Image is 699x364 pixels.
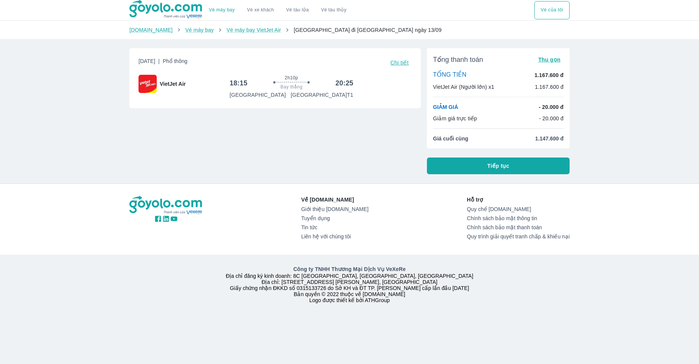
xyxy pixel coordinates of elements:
p: Công ty TNHH Thương Mại Dịch Vụ VeXeRe [131,265,568,273]
a: Vé xe khách [247,7,274,13]
a: Giới thiệu [DOMAIN_NAME] [301,206,368,212]
a: Vé máy bay VietJet Air [227,27,281,33]
a: Tuyển dụng [301,215,368,221]
span: | [158,58,160,64]
p: TỔNG TIỀN [433,71,466,79]
a: Vé tàu lửa [280,1,315,19]
a: Vé máy bay [209,7,235,13]
div: choose transportation mode [203,1,353,19]
span: [GEOGRAPHIC_DATA] đi [GEOGRAPHIC_DATA] ngày 13/09 [294,27,442,33]
p: [GEOGRAPHIC_DATA] [230,91,286,99]
span: Tổng thanh toán [433,55,483,64]
a: Quy chế [DOMAIN_NAME] [467,206,570,212]
p: Hỗ trợ [467,196,570,203]
span: Chi tiết [390,60,409,66]
p: Về [DOMAIN_NAME] [301,196,368,203]
p: - 20.000 đ [539,115,564,122]
p: Giảm giá trực tiếp [433,115,477,122]
button: Tiếp tục [427,158,570,174]
button: Vé của tôi [534,1,570,19]
a: Quy trình giải quyết tranh chấp & khiếu nại [467,233,570,240]
img: logo [129,196,203,215]
button: Chi tiết [387,57,412,68]
span: 2h10p [285,75,298,81]
a: Chính sách bảo mật thông tin [467,215,570,221]
span: Bay thẳng [280,84,302,90]
a: Liên hệ với chúng tôi [301,233,368,240]
p: 1.167.600 đ [535,83,564,91]
span: 1.147.600 đ [535,135,564,142]
span: Tiếp tục [487,162,509,170]
span: VietJet Air [160,80,186,88]
div: choose transportation mode [534,1,570,19]
p: 1.167.600 đ [535,71,564,79]
a: Tin tức [301,224,368,230]
h6: 20:25 [335,79,353,88]
p: VietJet Air (Người lớn) x1 [433,83,494,91]
a: [DOMAIN_NAME] [129,27,173,33]
span: Giá cuối cùng [433,135,468,142]
p: [GEOGRAPHIC_DATA] T1 [291,91,353,99]
span: Thu gọn [538,57,560,63]
p: - 20.000 đ [539,103,564,111]
nav: breadcrumb [129,26,570,34]
a: Vé máy bay [185,27,214,33]
button: Vé tàu thủy [315,1,353,19]
span: Phổ thông [163,58,187,64]
div: Địa chỉ đăng ký kinh doanh: 8C [GEOGRAPHIC_DATA], [GEOGRAPHIC_DATA], [GEOGRAPHIC_DATA] Địa chỉ: [... [125,265,574,303]
a: Chính sách bảo mật thanh toán [467,224,570,230]
h6: 18:15 [230,79,247,88]
span: [DATE] [139,57,187,68]
button: Thu gọn [535,54,564,65]
p: GIẢM GIÁ [433,103,458,111]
